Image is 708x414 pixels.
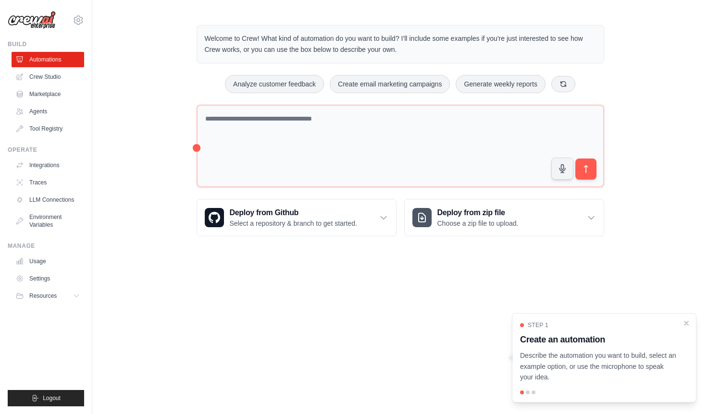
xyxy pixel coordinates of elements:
[437,219,519,228] p: Choose a zip file to upload.
[12,175,84,190] a: Traces
[12,254,84,269] a: Usage
[43,394,61,402] span: Logout
[12,86,84,102] a: Marketplace
[12,192,84,207] a: LLM Connections
[8,11,56,29] img: Logo
[12,158,84,173] a: Integrations
[8,40,84,48] div: Build
[8,146,84,154] div: Operate
[520,333,677,346] h3: Create an automation
[12,104,84,119] a: Agents
[12,69,84,85] a: Crew Studio
[12,209,84,232] a: Environment Variables
[12,288,84,304] button: Resources
[330,75,450,93] button: Create email marketing campaigns
[8,242,84,250] div: Manage
[225,75,324,93] button: Analyze customer feedback
[8,390,84,406] button: Logout
[230,219,357,228] p: Select a repository & branch to get started.
[683,319,690,327] button: Close walkthrough
[528,321,548,329] span: Step 1
[437,207,519,219] h3: Deploy from zip file
[456,75,546,93] button: Generate weekly reports
[12,52,84,67] a: Automations
[230,207,357,219] h3: Deploy from Github
[29,292,57,300] span: Resources
[205,33,596,55] p: Welcome to Crew! What kind of automation do you want to build? I'll include some examples if you'...
[520,350,677,383] p: Describe the automation you want to build, select an example option, or use the microphone to spe...
[12,271,84,286] a: Settings
[12,121,84,136] a: Tool Registry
